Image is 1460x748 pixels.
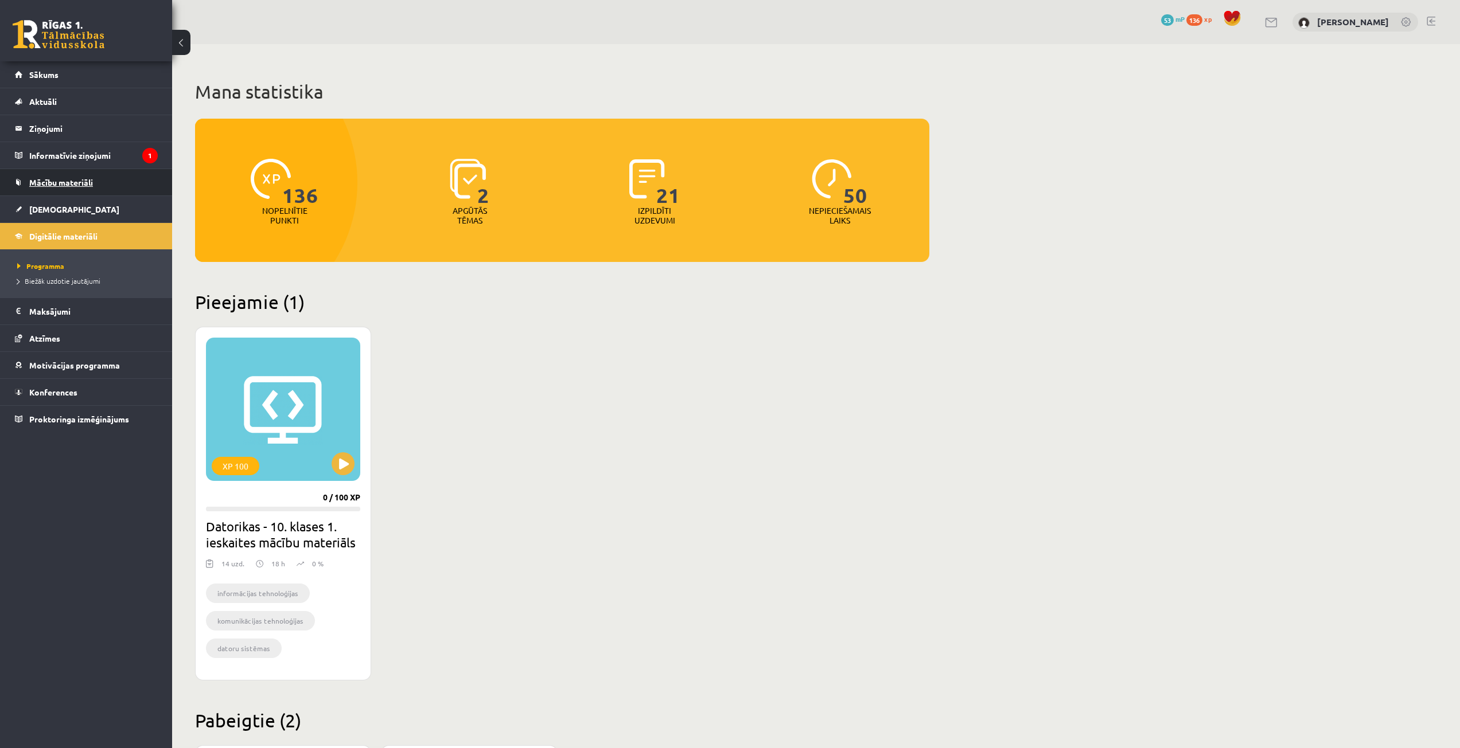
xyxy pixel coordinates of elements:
[29,360,120,370] span: Motivācijas programma
[447,206,492,225] p: Apgūtās tēmas
[29,387,77,397] span: Konferences
[251,159,291,199] img: icon-xp-0682a9bc20223a9ccc6f5883a126b849a74cddfe5390d2b41b4391c66f2066e7.svg
[477,159,489,206] span: 2
[271,558,285,569] p: 18 h
[812,159,852,199] img: icon-clock-7be60019b62300814b6bd22b8e044499b485619524d84068768e800edab66f18.svg
[221,558,244,575] div: 14 uzd.
[15,196,158,222] a: [DEMOGRAPHIC_DATA]
[29,298,158,324] legend: Maksājumi
[206,583,310,603] li: informācijas tehnoloģijas
[195,80,929,103] h1: Mana statistika
[15,115,158,142] a: Ziņojumi
[1317,16,1389,28] a: [PERSON_NAME]
[1204,14,1212,24] span: xp
[312,558,324,569] p: 0 %
[206,611,315,630] li: komunikācijas tehnoloģijas
[15,298,158,324] a: Maksājumi
[29,69,59,80] span: Sākums
[15,169,158,195] a: Mācību materiāli
[29,414,129,424] span: Proktoringa izmēģinājums
[17,261,161,271] a: Programma
[809,206,871,225] p: Nepieciešamais laiks
[15,88,158,115] a: Aktuāli
[29,142,158,169] legend: Informatīvie ziņojumi
[1186,14,1202,26] span: 136
[13,20,104,49] a: Rīgas 1. Tālmācības vidusskola
[656,159,680,206] span: 21
[632,206,677,225] p: Izpildīti uzdevumi
[1161,14,1174,26] span: 53
[1175,14,1185,24] span: mP
[212,457,259,475] div: XP 100
[15,61,158,88] a: Sākums
[15,142,158,169] a: Informatīvie ziņojumi1
[29,204,119,214] span: [DEMOGRAPHIC_DATA]
[195,291,929,313] h2: Pieejamie (1)
[29,115,158,142] legend: Ziņojumi
[15,379,158,405] a: Konferences
[282,159,318,206] span: 136
[29,231,98,241] span: Digitālie materiāli
[629,159,665,199] img: icon-completed-tasks-ad58ae20a441b2904462921112bc710f1caf180af7a3daa7317a5a94f2d26646.svg
[17,261,64,271] span: Programma
[15,223,158,249] a: Digitālie materiāli
[29,333,60,343] span: Atzīmes
[206,639,282,658] li: datoru sistēmas
[142,148,158,163] i: 1
[29,177,93,187] span: Mācību materiāli
[1161,14,1185,24] a: 53 mP
[843,159,867,206] span: 50
[195,709,929,731] h2: Pabeigtie (2)
[15,325,158,351] a: Atzīmes
[450,159,486,199] img: icon-learned-topics-4a711ccc23c960034f471b6e78daf4a3bad4a20eaf4de84257b87e66633f6470.svg
[17,276,161,286] a: Biežāk uzdotie jautājumi
[29,96,57,107] span: Aktuāli
[206,518,360,550] h2: Datorikas - 10. klases 1. ieskaites mācību materiāls
[15,352,158,378] a: Motivācijas programma
[1298,17,1310,29] img: Diāna Mežecka
[17,276,100,285] span: Biežāk uzdotie jautājumi
[262,206,307,225] p: Nopelnītie punkti
[1186,14,1217,24] a: 136 xp
[15,406,158,432] a: Proktoringa izmēģinājums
